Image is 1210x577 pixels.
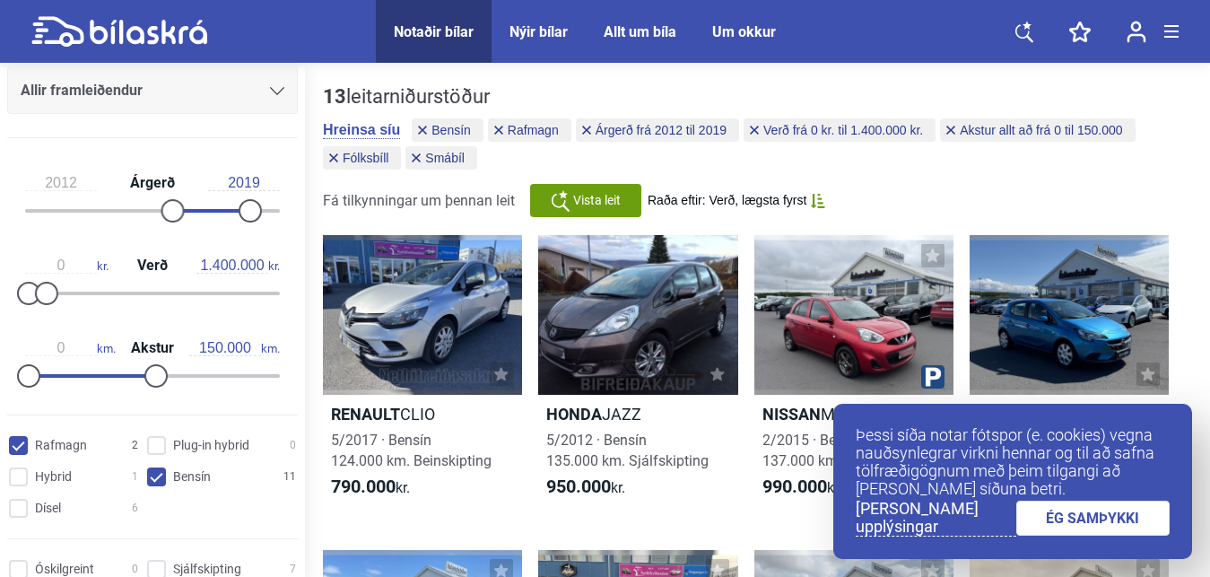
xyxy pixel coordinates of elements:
[25,340,116,356] span: km.
[538,235,737,514] a: HondaJAZZ5/2012 · Bensín135.000 km. Sjálfskipting950.000kr.
[921,365,944,389] img: parking.png
[960,124,1122,136] span: Akstur allt að frá 0 til 150.000
[173,468,211,486] span: Bensín
[126,341,178,355] span: Akstur
[290,436,296,455] span: 0
[283,468,296,486] span: 11
[762,405,821,424] b: Nissan
[35,468,72,486] span: Hybrid
[25,258,109,274] span: kr.
[323,146,401,170] button: Fólksbíll
[405,146,477,170] button: Smábíl
[856,500,1016,537] a: [PERSON_NAME] upplýsingar
[744,118,936,142] button: Verð frá 0 kr. til 1.400.000 kr.
[762,476,841,498] span: kr.
[196,258,280,274] span: kr.
[331,476,396,497] b: 790.000
[1016,501,1171,536] a: ÉG SAMÞYKKI
[431,124,471,136] span: Bensín
[323,85,1185,109] div: leitarniðurstöður
[132,468,138,486] span: 1
[343,152,388,164] span: Fólksbíll
[132,499,138,518] span: 6
[546,476,611,497] b: 950.000
[173,436,249,455] span: Plug-in hybrid
[940,118,1135,142] button: Akstur allt að frá 0 til 150.000
[509,23,568,40] a: Nýir bílar
[970,235,1169,514] a: OpelCORSA-E5/2016 · Bensín134.000 km. Beinskipting990.000kr.
[763,124,923,136] span: Verð frá 0 kr. til 1.400.000 kr.
[762,432,925,469] span: 2/2015 · Bensín 137.000 km. Sjálfskipting
[132,436,138,455] span: 2
[546,405,602,424] b: Honda
[754,404,953,424] h2: MICRA VISIA SJÁLFSK
[331,476,410,498] span: kr.
[35,499,61,518] span: Dísel
[189,340,280,356] span: km.
[21,78,143,103] span: Allir framleiðendur
[323,192,515,209] span: Fá tilkynningar um þennan leit
[35,436,87,455] span: Rafmagn
[323,85,346,108] b: 13
[1127,21,1146,43] img: user-login.svg
[488,118,571,142] button: Rafmagn
[133,258,172,273] span: Verð
[323,404,522,424] h2: CLIO
[331,432,492,469] span: 5/2017 · Bensín 124.000 km. Beinskipting
[648,193,806,208] span: Raða eftir: Verð, lægsta fyrst
[576,118,739,142] button: Árgerð frá 2012 til 2019
[538,404,737,424] h2: JAZZ
[425,152,465,164] span: Smábíl
[754,235,953,514] a: NissanMICRA VISIA SJÁLFSK2/2015 · Bensín137.000 km. Sjálfskipting990.000kr.
[508,124,559,136] span: Rafmagn
[323,235,522,514] a: RenaultCLIO5/2017 · Bensín124.000 km. Beinskipting790.000kr.
[126,176,179,190] span: Árgerð
[412,118,483,142] button: Bensín
[604,23,676,40] a: Allt um bíla
[546,432,709,469] span: 5/2012 · Bensín 135.000 km. Sjálfskipting
[648,193,825,208] button: Raða eftir: Verð, lægsta fyrst
[394,23,474,40] a: Notaðir bílar
[596,124,727,136] span: Árgerð frá 2012 til 2019
[712,23,776,40] a: Um okkur
[546,476,625,498] span: kr.
[323,121,400,139] button: Hreinsa síu
[856,426,1170,498] p: Þessi síða notar fótspor (e. cookies) vegna nauðsynlegrar virkni hennar og til að safna tölfræðig...
[762,476,827,497] b: 990.000
[331,405,400,424] b: Renault
[573,191,621,210] span: Vista leit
